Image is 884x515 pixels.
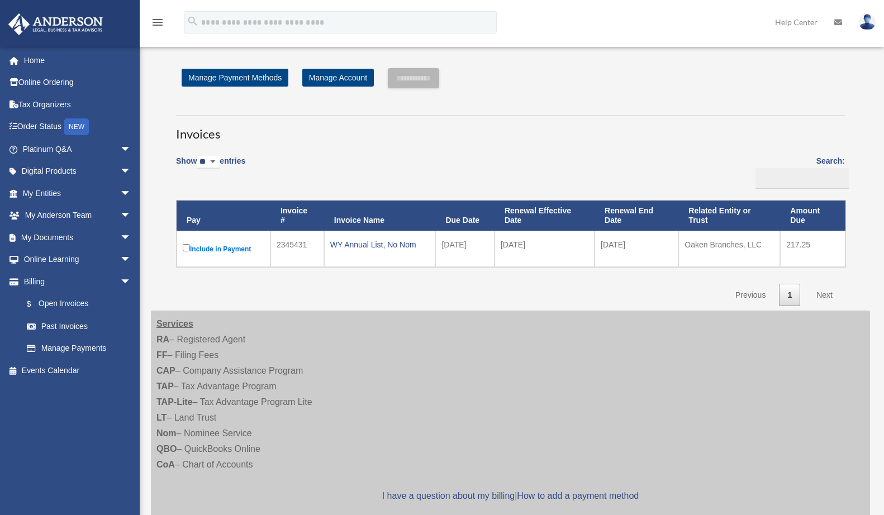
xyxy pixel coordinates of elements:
strong: FF [156,350,168,360]
a: Next [808,284,841,307]
i: menu [151,16,164,29]
span: arrow_drop_down [120,138,142,161]
h3: Invoices [176,115,845,143]
strong: TAP-Lite [156,397,193,407]
th: Invoice #: activate to sort column ascending [270,201,324,231]
strong: Services [156,319,193,328]
a: My Documentsarrow_drop_down [8,226,148,249]
a: My Anderson Teamarrow_drop_down [8,204,148,227]
a: menu [151,20,164,29]
strong: Nom [156,428,177,438]
td: [DATE] [595,231,678,267]
a: Online Ordering [8,71,148,94]
a: Past Invoices [16,315,142,337]
a: Order StatusNEW [8,116,148,139]
span: arrow_drop_down [120,204,142,227]
label: Include in Payment [183,242,264,256]
th: Renewal End Date: activate to sort column ascending [595,201,678,231]
td: [DATE] [435,231,495,267]
img: Anderson Advisors Platinum Portal [5,13,106,35]
th: Invoice Name: activate to sort column ascending [324,201,436,231]
a: Tax Organizers [8,93,148,116]
th: Amount Due: activate to sort column ascending [780,201,845,231]
span: arrow_drop_down [120,160,142,183]
a: 1 [779,284,800,307]
i: search [187,15,199,27]
td: [DATE] [495,231,595,267]
a: Previous [727,284,774,307]
input: Search: [755,168,849,189]
a: Digital Productsarrow_drop_down [8,160,148,183]
label: Search: [752,154,845,189]
td: Oaken Branches, LLC [678,231,780,267]
a: Manage Payments [16,337,142,360]
a: $Open Invoices [16,293,137,316]
a: Manage Account [302,69,374,87]
strong: QBO [156,444,177,454]
div: WY Annual List, No Nom [330,237,430,252]
th: Pay: activate to sort column descending [177,201,270,231]
div: NEW [64,118,89,135]
label: Show entries [176,154,245,180]
strong: TAP [156,382,174,391]
strong: LT [156,413,167,422]
th: Renewal Effective Date: activate to sort column ascending [495,201,595,231]
a: Platinum Q&Aarrow_drop_down [8,138,148,160]
input: Include in Payment [183,244,190,251]
a: How to add a payment method [517,491,639,500]
strong: RA [156,335,169,344]
a: Home [8,49,148,71]
td: 2345431 [270,231,324,267]
select: Showentries [197,156,220,169]
img: User Pic [859,14,876,30]
span: arrow_drop_down [120,182,142,205]
a: Billingarrow_drop_down [8,270,142,293]
span: $ [33,297,39,311]
td: 217.25 [780,231,845,267]
th: Related Entity or Trust: activate to sort column ascending [678,201,780,231]
span: arrow_drop_down [120,270,142,293]
span: arrow_drop_down [120,226,142,249]
span: arrow_drop_down [120,249,142,271]
th: Due Date: activate to sort column ascending [435,201,495,231]
p: | [156,488,864,504]
a: Online Learningarrow_drop_down [8,249,148,271]
a: My Entitiesarrow_drop_down [8,182,148,204]
a: I have a question about my billing [382,491,515,500]
a: Manage Payment Methods [182,69,288,87]
a: Events Calendar [8,359,148,382]
strong: CAP [156,366,175,375]
strong: CoA [156,460,175,469]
